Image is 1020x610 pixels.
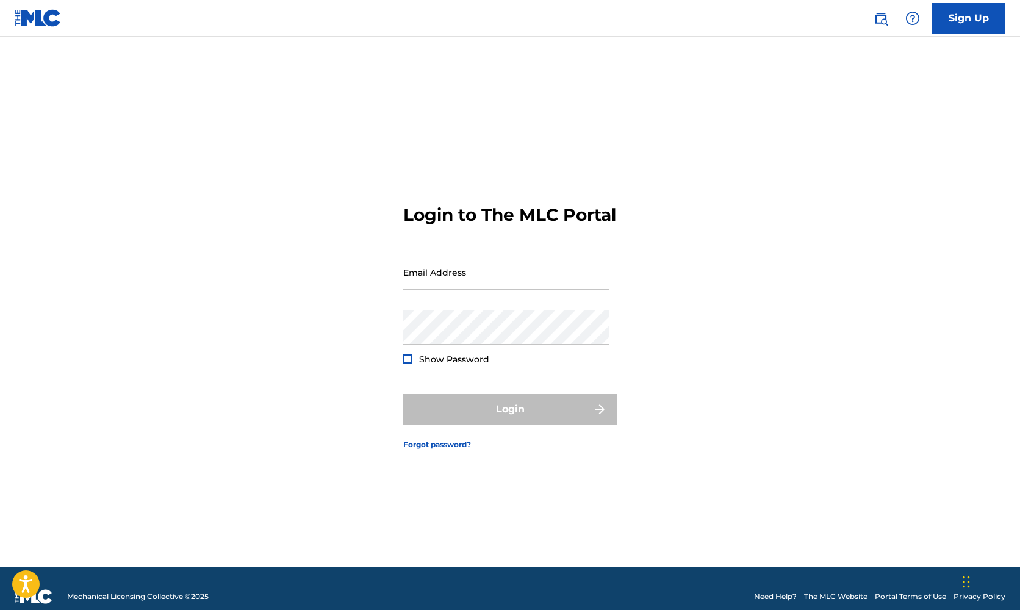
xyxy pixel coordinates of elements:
img: help [905,11,920,26]
a: Privacy Policy [954,591,1005,602]
img: search [874,11,888,26]
img: logo [15,589,52,604]
div: Drag [963,564,970,600]
a: Need Help? [754,591,797,602]
span: Show Password [419,354,489,365]
a: Forgot password? [403,439,471,450]
a: Portal Terms of Use [875,591,946,602]
iframe: Chat Widget [959,551,1020,610]
a: The MLC Website [804,591,867,602]
div: Help [900,6,925,30]
a: Sign Up [932,3,1005,34]
h3: Login to The MLC Portal [403,204,616,226]
a: Public Search [869,6,893,30]
span: Mechanical Licensing Collective © 2025 [67,591,209,602]
img: MLC Logo [15,9,62,27]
